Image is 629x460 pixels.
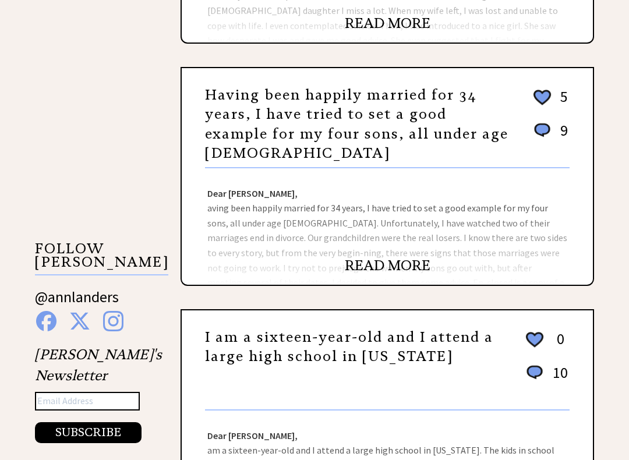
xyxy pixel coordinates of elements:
img: message_round%201.png [524,363,545,382]
a: Having been happily married for 34 years, I have tried to set a good example for my four sons, al... [205,86,508,162]
strong: Dear [PERSON_NAME], [207,430,298,441]
img: message_round%201.png [532,121,553,140]
input: Email Address [35,392,140,411]
img: heart_outline%202.png [524,330,545,350]
img: instagram%20blue.png [103,311,123,331]
td: 0 [547,329,568,362]
button: SUBSCRIBE [35,422,142,443]
img: heart_outline%202.png [532,87,553,108]
div: [PERSON_NAME]'s Newsletter [35,344,162,443]
div: aving been happily married for 34 years, I have tried to set a good example for my four sons, all... [182,168,593,285]
td: 5 [554,87,568,119]
p: FOLLOW [PERSON_NAME] [35,242,168,275]
td: 10 [547,363,568,394]
img: x%20blue.png [69,311,90,331]
td: 9 [554,121,568,151]
a: @annlanders [35,287,119,318]
a: READ MORE [345,257,430,274]
strong: Dear [PERSON_NAME], [207,187,298,199]
img: facebook%20blue.png [36,311,56,331]
a: I am a sixteen-year-old and I attend a large high school in [US_STATE] [205,328,493,366]
a: READ MORE [345,15,430,32]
